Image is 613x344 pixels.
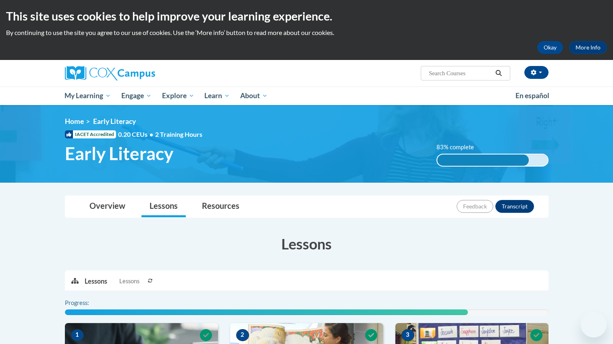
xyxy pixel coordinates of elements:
[6,28,607,37] p: By continuing to use the site you agree to our use of cookies. Use the ‘More info’ button to read...
[235,87,273,105] a: About
[53,87,561,105] div: Main menu
[162,91,194,101] span: Explore
[118,130,155,139] span: 0.20 CEUs
[194,196,247,217] a: Resources
[65,234,549,254] h3: Lessons
[119,277,139,286] span: Lessons
[199,87,235,105] a: Learn
[236,329,249,341] span: 2
[155,130,202,138] span: 2 Training Hours
[93,117,136,126] span: Early Literacy
[65,130,116,138] span: IACET Accredited
[116,87,157,105] a: Engage
[65,117,84,126] a: Home
[436,143,483,152] label: 83% complete
[457,200,493,213] button: Feedback
[65,66,218,80] a: Cox Campus
[569,41,607,54] a: More Info
[65,66,155,80] img: Cox Campus
[495,200,534,213] button: Transcript
[428,68,492,78] input: Search Courses
[401,329,414,341] span: 3
[437,154,529,166] div: 83% complete
[157,87,199,105] a: Explore
[121,91,152,101] span: Engage
[537,41,563,54] button: Okay
[492,68,505,78] button: Search
[240,91,268,101] span: About
[141,196,186,217] a: Lessons
[71,329,84,341] span: 1
[510,87,555,104] a: En español
[81,196,133,217] a: Overview
[6,8,607,24] h2: This site uses cookies to help improve your learning experience.
[65,299,111,307] label: Progress:
[64,91,111,101] span: My Learning
[515,91,549,100] span: En español
[524,66,549,79] button: Account Settings
[65,143,173,164] span: Early Literacy
[150,130,153,138] span: •
[581,312,607,338] iframe: Button to launch messaging window
[85,277,107,286] p: Lessons
[60,87,116,105] a: My Learning
[204,91,230,101] span: Learn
